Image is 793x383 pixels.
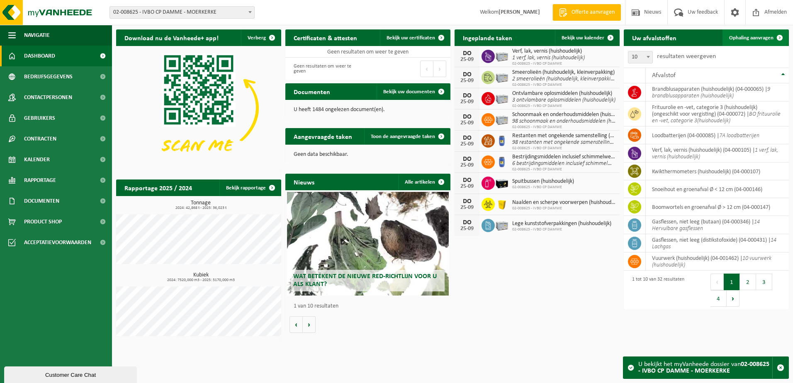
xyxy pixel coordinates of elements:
[285,128,360,144] h2: Aangevraagde taken
[459,135,475,141] div: DO
[638,361,769,374] strong: 02-008625 - IVBO CP DAMME - MOERKERKE
[459,219,475,226] div: DO
[455,29,521,46] h2: Ingeplande taken
[512,104,615,109] span: 02-008625 - IVBO CP DAMME
[512,133,615,139] span: Restanten met ongekende samenstelling (huishoudelijk)
[512,167,615,172] span: 02-008625 - IVBO CP DAMME
[512,154,615,160] span: Bestrijdingsmiddelen inclusief schimmelwerende beschermingsmiddelen (huishoudeli...
[646,252,789,271] td: vuurwerk (huishoudelijk) (04-001462) |
[646,83,789,102] td: brandblusapparaten (huishoudelijk) (04-000065) |
[459,198,475,205] div: DO
[652,255,771,268] i: 10 vuurwerk (huishoudelijk)
[499,9,540,15] strong: [PERSON_NAME]
[294,152,442,158] p: Geen data beschikbaar.
[569,8,617,17] span: Offerte aanvragen
[495,133,509,147] img: PB-OT-0120-HPE-00-02
[110,7,254,18] span: 02-008625 - IVBO CP DAMME - MOERKERKE
[285,46,450,58] td: Geen resultaten om weer te geven
[512,48,585,55] span: Verf, lak, vernis (huishoudelijk)
[646,198,789,216] td: boomwortels en groenafval Ø > 12 cm (04-000147)
[24,170,56,191] span: Rapportage
[219,179,280,196] a: Bekijk rapportage
[512,199,615,206] span: Naalden en scherpe voorwerpen (huishoudelijk)
[512,76,618,82] i: 2 smeerolieën (huishoudelijk, kleinverpakking)
[512,227,611,232] span: 02-008625 - IVBO CP DAMME
[24,128,56,149] span: Contracten
[646,162,789,180] td: kwikthermometers (huishoudelijk) (04-000107)
[646,144,789,162] td: verf, lak, vernis (huishoudelijk) (04-000105) |
[512,112,615,118] span: Schoonmaak en onderhoudsmiddelen (huishoudelijk)
[285,83,338,99] h2: Documenten
[495,91,509,105] img: PB-LB-0680-HPE-GY-11
[459,99,475,105] div: 25-09
[24,46,55,66] span: Dashboard
[24,232,91,253] span: Acceptatievoorwaarden
[710,274,724,290] button: Previous
[24,87,72,108] span: Contactpersonen
[740,274,756,290] button: 2
[303,316,316,333] button: Volgende
[652,219,760,232] i: 14 Hervulbare gasflessen
[624,29,685,46] h2: Uw afvalstoffen
[364,128,450,145] a: Toon de aangevraagde taken
[512,61,585,66] span: 02-008625 - IVBO CP DAMME
[512,118,640,124] i: 98 schoonmaak en onderhoudsmiddelen (huishoudelijk)
[459,205,475,211] div: 25-09
[293,273,437,288] span: Wat betekent de nieuwe RED-richtlijn voor u als klant?
[652,72,676,79] span: Afvalstof
[646,216,789,234] td: gasflessen, niet leeg (butaan) (04-000346) |
[459,114,475,120] div: DO
[729,35,774,41] span: Ophaling aanvragen
[24,108,55,128] span: Gebruikers
[289,60,364,78] div: Geen resultaten om weer te geven
[710,290,727,307] button: 4
[628,51,653,63] span: 10
[495,154,509,168] img: PB-OT-0120-HPE-00-02
[495,218,509,232] img: PB-LB-0680-HPE-GY-11
[552,4,621,21] a: Offerte aanvragen
[24,25,50,46] span: Navigatie
[719,133,759,139] i: 7A loodbatterijen
[120,200,281,210] h3: Tonnage
[459,57,475,63] div: 25-09
[652,86,770,99] i: 9 brandblusapparaten (huishoudelijk)
[420,61,433,77] button: Previous
[646,234,789,252] td: gasflessen, niet leeg (distikstofoxide) (04-000431) |
[24,149,50,170] span: Kalender
[512,69,615,76] span: Smeerolieën (huishoudelijk, kleinverpakking)
[495,112,509,126] img: PB-LB-0680-HPE-GY-11
[638,357,772,378] div: U bekijkt het myVanheede dossier van
[646,180,789,198] td: snoeihout en groenafval Ø < 12 cm (04-000146)
[24,66,73,87] span: Bedrijfsgegevens
[116,46,281,170] img: Download de VHEPlus App
[512,97,615,103] i: 3 ontvlambare oplosmiddelen (huishoudelijk)
[120,206,281,210] span: 2024: 42,868 t - 2025: 36,023 t
[120,272,281,282] h3: Kubiek
[459,184,475,189] div: 25-09
[383,89,435,95] span: Bekijk uw documenten
[287,192,449,296] a: Wat betekent de nieuwe RED-richtlijn voor u als klant?
[512,160,659,167] i: 6 bestrijdingsmiddelen inclusief schimmelwerende bescherming
[459,226,475,232] div: 25-09
[294,107,442,113] p: U heeft 1484 ongelezen document(en).
[459,177,475,184] div: DO
[512,55,585,61] i: 1 verf, lak, vernis (huishoudelijk)
[380,29,450,46] a: Bekijk uw certificaten
[294,303,446,309] p: 1 van 10 resultaten
[433,61,446,77] button: Next
[727,290,739,307] button: Next
[459,71,475,78] div: DO
[459,162,475,168] div: 25-09
[512,82,615,87] span: 02-008625 - IVBO CP DAMME
[628,273,684,308] div: 1 tot 10 van 32 resultaten
[24,211,62,232] span: Product Shop
[512,178,574,185] span: Spuitbussen (huishoudelijk)
[109,6,255,19] span: 02-008625 - IVBO CP DAMME - MOERKERKE
[248,35,266,41] span: Verberg
[512,125,615,130] span: 02-008625 - IVBO CP DAMME
[646,102,789,126] td: frituurolie en -vet, categorie 3 (huishoudelijk) (ongeschikt voor vergisting) (04-000072) |
[459,120,475,126] div: 25-09
[722,29,788,46] a: Ophaling aanvragen
[512,146,615,151] span: 02-008625 - IVBO CP DAMME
